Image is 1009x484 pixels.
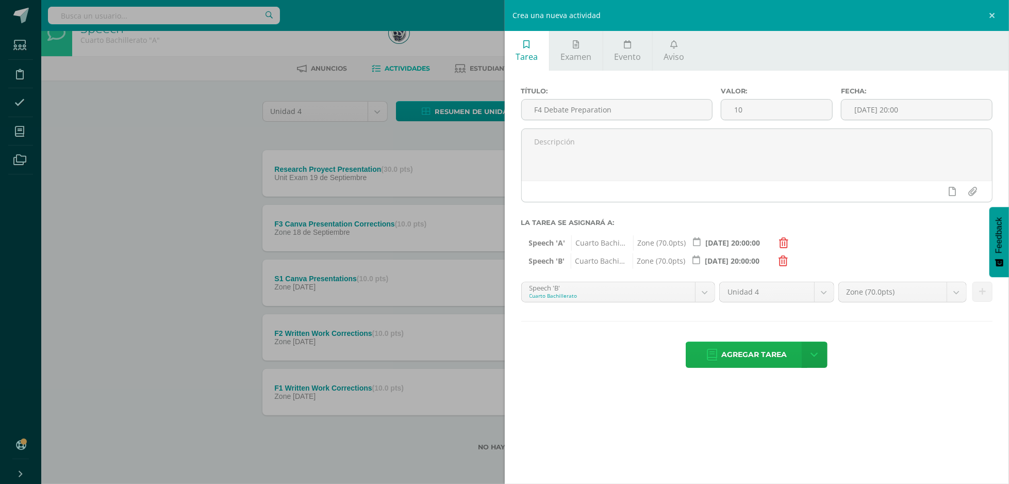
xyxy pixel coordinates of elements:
[521,87,713,95] label: Título:
[841,87,993,95] label: Fecha:
[721,87,833,95] label: Valor:
[505,31,549,71] a: Tarea
[522,282,715,302] a: Speech 'B'Cuarto Bachillerato
[571,235,627,251] span: Cuarto Bachillerato
[521,219,993,227] label: La tarea se asignará a:
[995,217,1004,253] span: Feedback
[550,31,603,71] a: Examen
[653,31,696,71] a: Aviso
[530,282,687,292] div: Speech 'B'
[989,207,1009,277] button: Feedback - Mostrar encuesta
[530,292,687,299] div: Cuarto Bachillerato
[633,253,686,269] span: Zone (70.0pts)
[721,342,787,367] span: Agregar tarea
[603,31,652,71] a: Evento
[727,282,806,302] span: Unidad 4
[516,51,538,62] span: Tarea
[529,253,565,269] span: Speech 'B'
[571,253,627,269] span: Cuarto Bachillerato
[720,282,834,302] a: Unidad 4
[614,51,641,62] span: Evento
[560,51,591,62] span: Examen
[664,51,685,62] span: Aviso
[847,282,939,302] span: Zone (70.0pts)
[529,235,566,251] span: Speech 'A'
[721,100,832,120] input: Puntos máximos
[633,235,686,251] span: Zone (70.0pts)
[839,282,966,302] a: Zone (70.0pts)
[841,100,992,120] input: Fecha de entrega
[522,100,713,120] input: Título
